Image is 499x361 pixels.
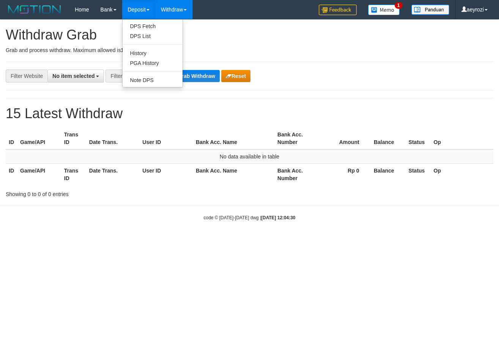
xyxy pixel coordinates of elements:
th: Date Trans. [86,163,140,185]
th: ID [6,128,17,149]
th: Status [406,163,431,185]
strong: 10 [121,47,127,53]
img: Feedback.jpg [319,5,357,15]
th: Bank Acc. Name [193,128,274,149]
th: Op [431,163,493,185]
div: Filter Website [6,70,47,82]
th: Balance [371,163,406,185]
a: Note DPS [123,75,183,85]
th: Date Trans. [86,128,140,149]
th: Op [431,128,493,149]
a: History [123,48,183,58]
th: Game/API [17,128,61,149]
p: Grab and process withdraw. Maximum allowed is transactions. [6,46,493,54]
th: Bank Acc. Number [274,163,318,185]
a: PGA History [123,58,183,68]
div: Filter Bank [105,70,140,82]
strong: [DATE] 12:04:30 [261,215,295,220]
th: Trans ID [61,163,86,185]
h1: Withdraw Grab [6,27,493,43]
th: Game/API [17,163,61,185]
button: No item selected [47,70,104,82]
th: Bank Acc. Number [274,128,318,149]
th: Trans ID [61,128,86,149]
th: User ID [139,163,193,185]
th: Amount [318,128,371,149]
img: panduan.png [411,5,449,15]
img: Button%20Memo.svg [368,5,400,15]
th: ID [6,163,17,185]
td: No data available in table [6,149,493,164]
a: DPS List [123,31,183,41]
span: No item selected [52,73,94,79]
a: DPS Fetch [123,21,183,31]
img: MOTION_logo.png [6,4,63,15]
th: Rp 0 [318,163,371,185]
th: Status [406,128,431,149]
span: 1 [395,2,403,9]
small: code © [DATE]-[DATE] dwg | [204,215,296,220]
button: Reset [221,70,250,82]
th: User ID [139,128,193,149]
th: Balance [371,128,406,149]
button: Grab Withdraw [173,70,220,82]
div: Showing 0 to 0 of 0 entries [6,187,202,198]
th: Bank Acc. Name [193,163,274,185]
h1: 15 Latest Withdraw [6,106,493,121]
